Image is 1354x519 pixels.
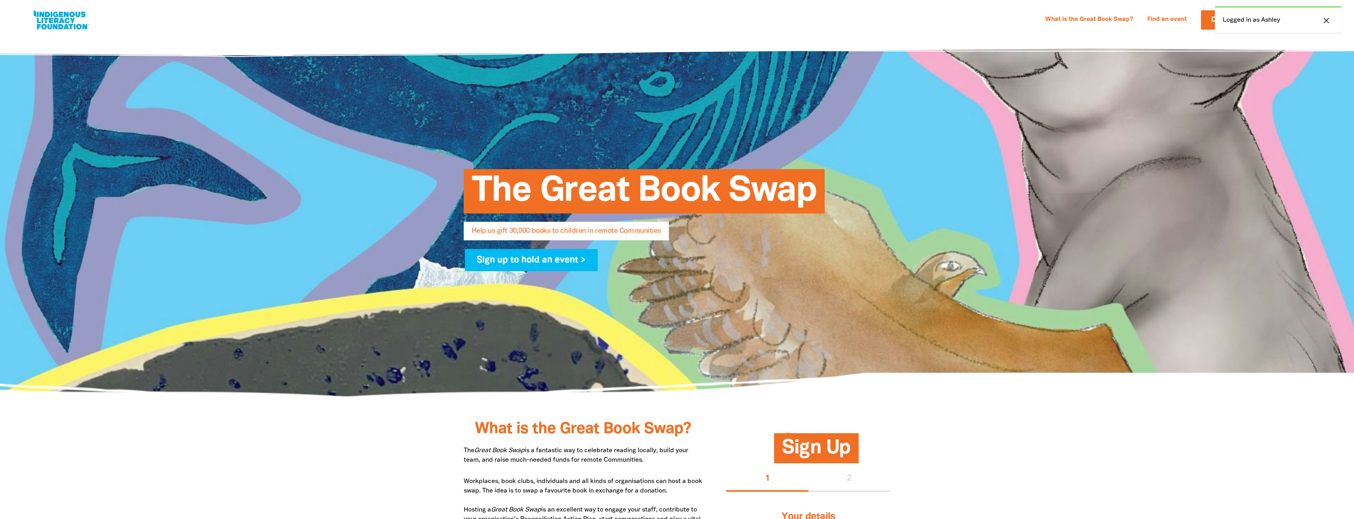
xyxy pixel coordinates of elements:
a: Donate [1201,10,1251,30]
p: The is a fantastic way to celebrate reading locally, build your team, and raise much-needed funds... [464,446,703,465]
em: Great Book Swap [491,507,541,513]
button: Stage 1 [726,466,808,492]
em: Great Book Swap [474,448,525,453]
a: What is the Great Book Swap? [1041,13,1138,26]
span: Sign Up [782,439,851,463]
div: Logged in as Ashley [1215,6,1341,33]
a: Sign up to hold an event > [465,249,598,271]
a: Find an event [1142,13,1192,26]
button: close [1319,15,1333,26]
span: The Great Book Swap [472,175,817,213]
span: What is the Great Book Swap? [475,422,691,436]
span: Help us gift 30,000 books to children in remote Communities [472,228,661,240]
i: close [1322,16,1331,25]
